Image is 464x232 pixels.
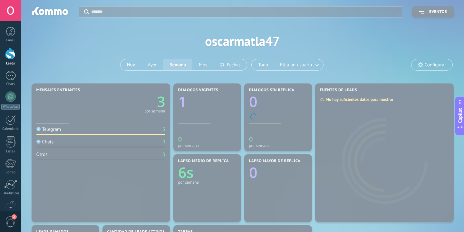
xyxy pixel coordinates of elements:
[1,62,20,66] div: Leads
[12,214,17,219] span: 2
[1,127,20,131] div: Calendario
[1,191,20,196] div: Estadísticas
[1,170,20,175] div: Correo
[1,104,20,110] div: WhatsApp
[1,82,20,86] div: Chats
[457,108,463,123] span: Copilot
[1,38,20,43] div: Panel
[1,150,20,154] div: Listas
